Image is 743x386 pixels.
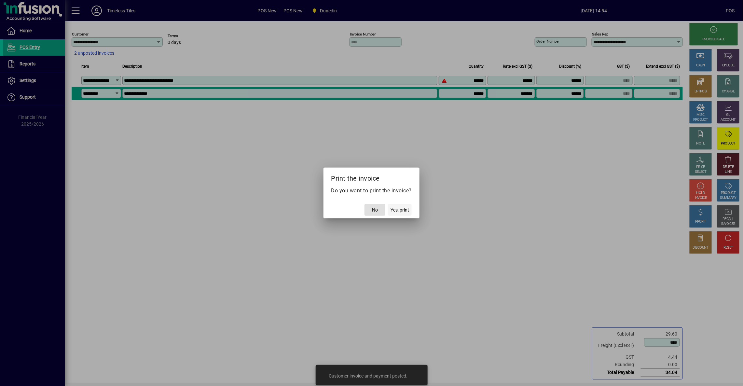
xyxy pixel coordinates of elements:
[372,207,378,214] span: No
[388,204,412,216] button: Yes, print
[365,204,385,216] button: No
[391,207,409,214] span: Yes, print
[323,168,420,186] h2: Print the invoice
[331,187,412,195] p: Do you want to print the invoice?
